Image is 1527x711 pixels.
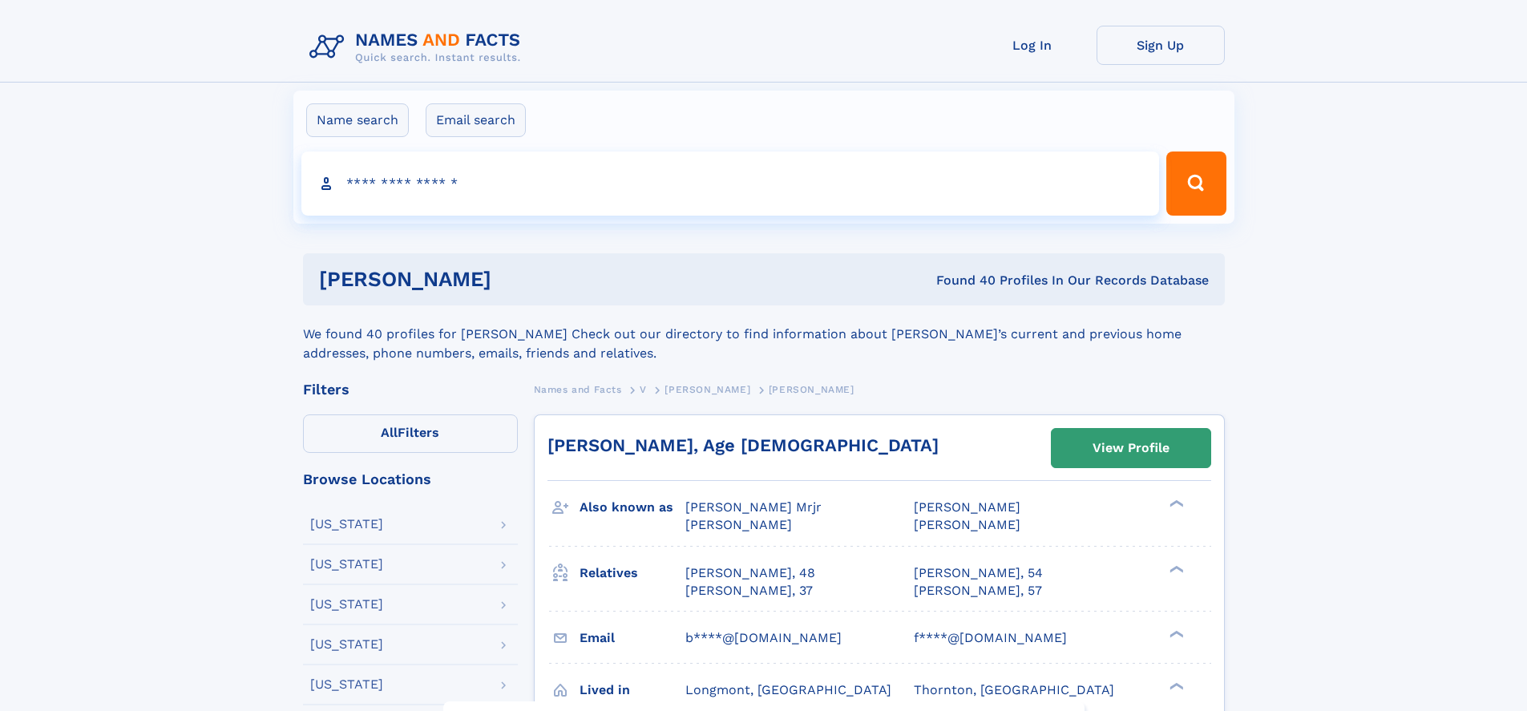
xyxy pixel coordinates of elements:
div: [US_STATE] [310,518,383,531]
div: Browse Locations [303,472,518,487]
a: Log In [968,26,1097,65]
h3: Also known as [580,494,685,521]
a: [PERSON_NAME], 48 [685,564,815,582]
div: Filters [303,382,518,397]
span: [PERSON_NAME] [914,499,1020,515]
div: [US_STATE] [310,638,383,651]
span: All [381,425,398,440]
a: [PERSON_NAME], 37 [685,582,813,600]
button: Search Button [1166,151,1226,216]
div: Found 40 Profiles In Our Records Database [713,272,1209,289]
span: Thornton, [GEOGRAPHIC_DATA] [914,682,1114,697]
div: [US_STATE] [310,558,383,571]
input: search input [301,151,1160,216]
a: [PERSON_NAME], Age [DEMOGRAPHIC_DATA] [547,435,939,455]
h3: Relatives [580,560,685,587]
span: [PERSON_NAME] [914,517,1020,532]
label: Email search [426,103,526,137]
a: Sign Up [1097,26,1225,65]
div: ❯ [1165,628,1185,639]
a: [PERSON_NAME], 54 [914,564,1043,582]
div: ❯ [1165,499,1185,509]
h1: [PERSON_NAME] [319,269,714,289]
span: [PERSON_NAME] [769,384,854,395]
div: [US_STATE] [310,678,383,691]
a: [PERSON_NAME] [665,379,750,399]
span: V [640,384,647,395]
div: View Profile [1093,430,1169,467]
span: [PERSON_NAME] Mrjr [685,499,822,515]
div: We found 40 profiles for [PERSON_NAME] Check out our directory to find information about [PERSON_... [303,305,1225,363]
span: [PERSON_NAME] [685,517,792,532]
a: V [640,379,647,399]
a: View Profile [1052,429,1210,467]
h3: Lived in [580,677,685,704]
label: Filters [303,414,518,453]
div: ❯ [1165,681,1185,691]
label: Name search [306,103,409,137]
h3: Email [580,624,685,652]
span: [PERSON_NAME] [665,384,750,395]
div: ❯ [1165,564,1185,574]
img: Logo Names and Facts [303,26,534,69]
div: [US_STATE] [310,598,383,611]
span: Longmont, [GEOGRAPHIC_DATA] [685,682,891,697]
a: [PERSON_NAME], 57 [914,582,1042,600]
a: Names and Facts [534,379,622,399]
